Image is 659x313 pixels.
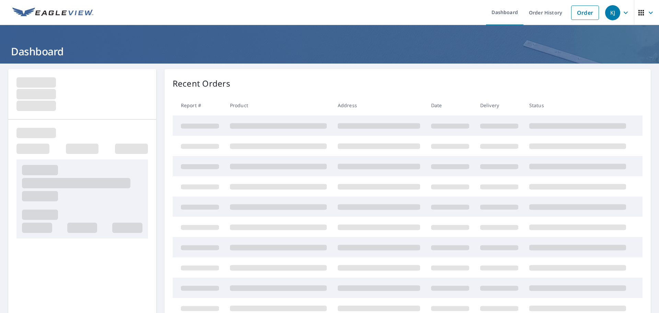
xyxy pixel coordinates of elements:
[224,95,332,115] th: Product
[524,95,632,115] th: Status
[173,77,230,90] p: Recent Orders
[8,44,651,58] h1: Dashboard
[332,95,426,115] th: Address
[571,5,599,20] a: Order
[12,8,93,18] img: EV Logo
[605,5,620,20] div: KJ
[173,95,224,115] th: Report #
[426,95,475,115] th: Date
[475,95,524,115] th: Delivery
